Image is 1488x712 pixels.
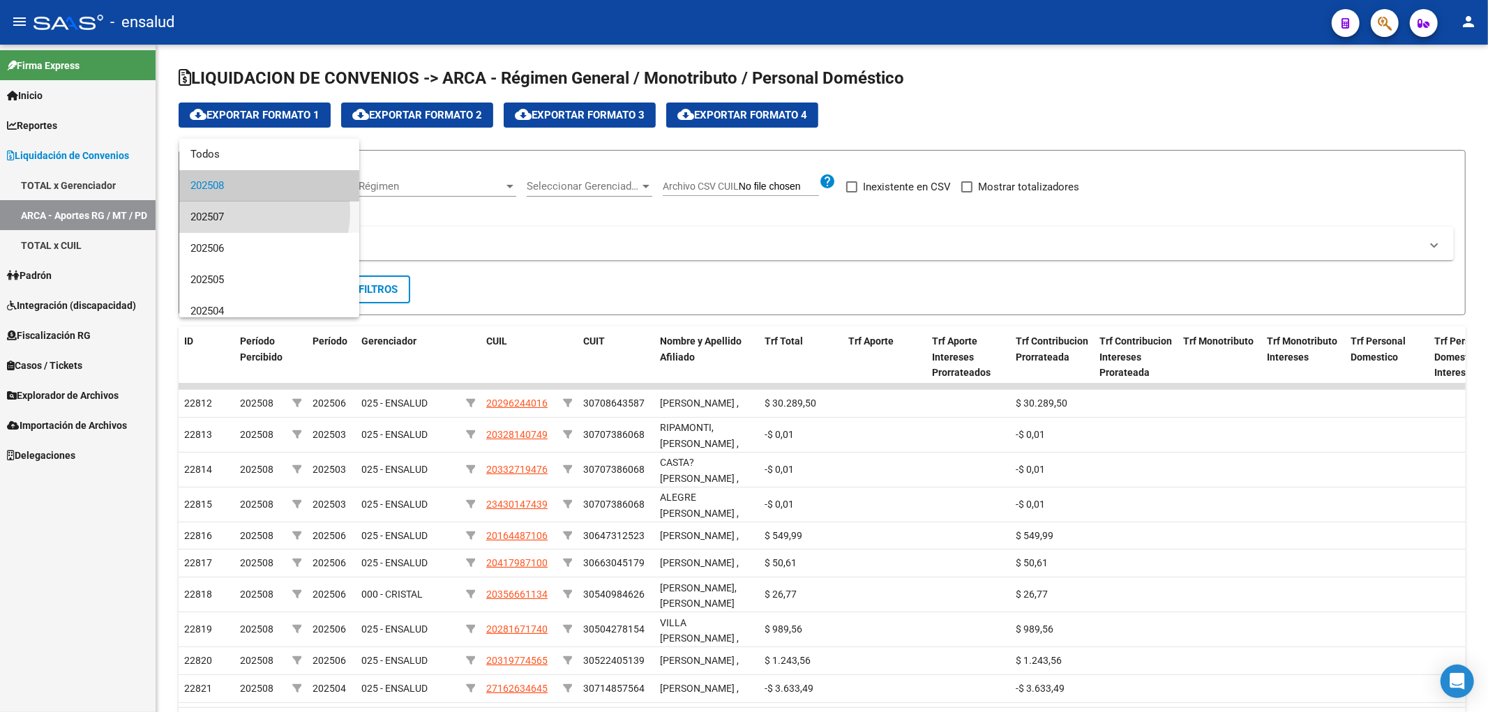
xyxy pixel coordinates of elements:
div: Open Intercom Messenger [1441,665,1474,698]
span: 202507 [190,202,348,233]
span: 202504 [190,296,348,327]
span: 202505 [190,264,348,296]
span: 202508 [190,170,348,202]
span: 202506 [190,233,348,264]
span: Todos [190,139,348,170]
